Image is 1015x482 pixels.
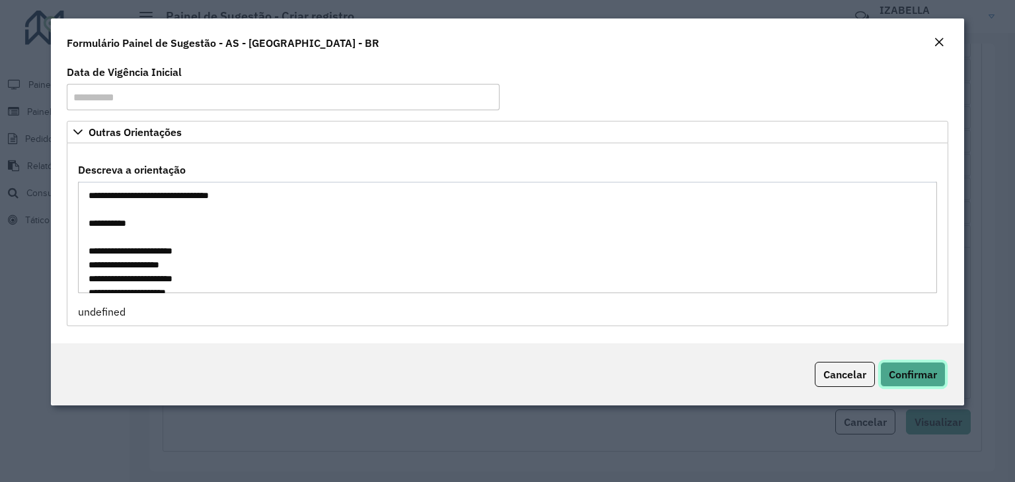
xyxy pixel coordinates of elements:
label: Data de Vigência Inicial [67,64,182,80]
a: Outras Orientações [67,121,948,143]
em: Fechar [934,37,944,48]
div: Outras Orientações [67,143,948,326]
button: Close [930,34,948,52]
span: Confirmar [889,368,937,381]
button: Cancelar [815,362,875,387]
label: Descreva a orientação [78,162,186,178]
h4: Formulário Painel de Sugestão - AS - [GEOGRAPHIC_DATA] - BR [67,35,379,51]
span: undefined [78,305,126,318]
button: Confirmar [880,362,946,387]
span: Outras Orientações [89,127,182,137]
span: Cancelar [823,368,866,381]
